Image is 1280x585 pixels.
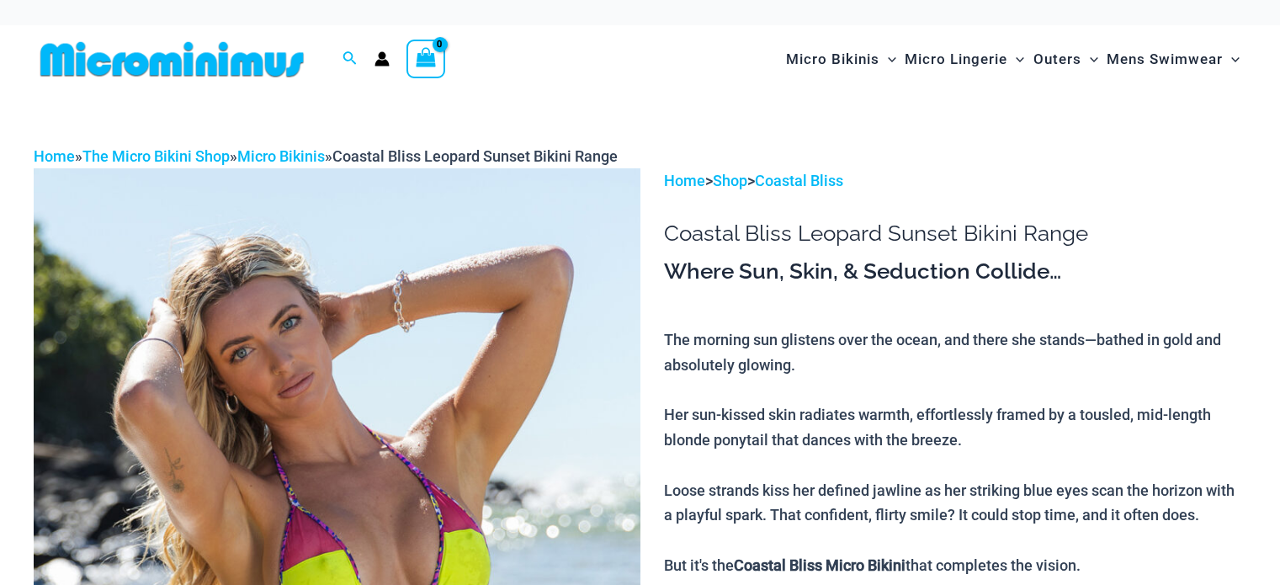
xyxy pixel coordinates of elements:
[664,221,1246,247] h1: Coastal Bliss Leopard Sunset Bikini Range
[664,168,1246,194] p: > >
[237,147,325,165] a: Micro Bikinis
[1223,38,1240,81] span: Menu Toggle
[1029,34,1102,85] a: OutersMenu ToggleMenu Toggle
[1102,34,1244,85] a: Mens SwimwearMenu ToggleMenu Toggle
[34,40,311,78] img: MM SHOP LOGO FLAT
[755,172,843,189] a: Coastal Bliss
[664,172,705,189] a: Home
[332,147,618,165] span: Coastal Bliss Leopard Sunset Bikini Range
[905,38,1007,81] span: Micro Lingerie
[782,34,900,85] a: Micro BikinisMenu ToggleMenu Toggle
[82,147,230,165] a: The Micro Bikini Shop
[879,38,896,81] span: Menu Toggle
[786,38,879,81] span: Micro Bikinis
[713,172,747,189] a: Shop
[406,40,445,78] a: View Shopping Cart, empty
[734,556,906,574] b: Coastal Bliss Micro Bikini
[779,31,1246,88] nav: Site Navigation
[374,51,390,66] a: Account icon link
[34,147,75,165] a: Home
[1107,38,1223,81] span: Mens Swimwear
[34,147,618,165] span: » » »
[900,34,1028,85] a: Micro LingerieMenu ToggleMenu Toggle
[664,258,1246,286] h3: Where Sun, Skin, & Seduction Collide…
[343,49,358,70] a: Search icon link
[1033,38,1081,81] span: Outers
[1007,38,1024,81] span: Menu Toggle
[1081,38,1098,81] span: Menu Toggle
